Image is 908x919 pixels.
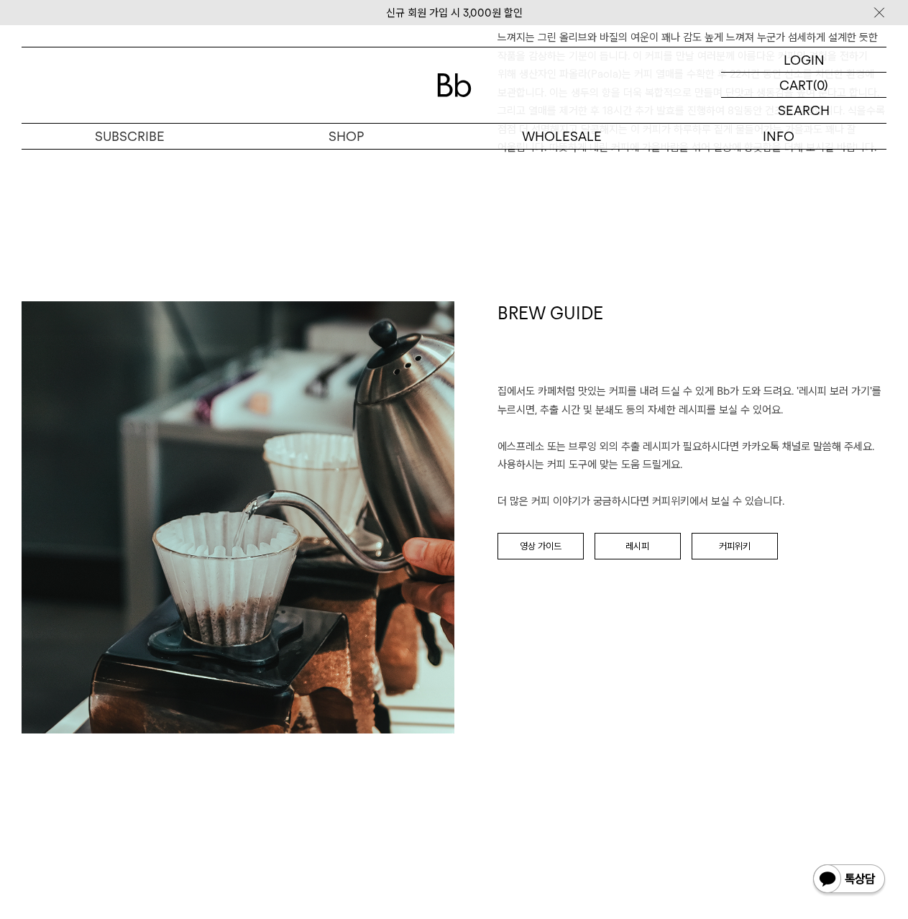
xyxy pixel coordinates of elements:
p: SEARCH [778,98,830,123]
p: CART [779,73,813,97]
a: 커피위키 [692,533,778,560]
p: LOGIN [784,47,825,72]
p: INFO [670,124,886,149]
p: 집에서도 카페처럼 맛있는 커피를 내려 드실 ﻿수 있게 Bb가 도와 드려요. '레시피 보러 가기'를 누르시면, 추출 시간 및 분쇄도 등의 자세한 레시피를 보실 수 있어요. 에스... [497,383,887,511]
p: WHOLESALE [454,124,671,149]
a: 영상 가이드 [497,533,584,560]
h1: BREW GUIDE [497,301,887,383]
a: 레시피 [595,533,681,560]
a: SUBSCRIBE [22,124,238,149]
img: 로고 [437,73,472,97]
a: 신규 회원 가입 시 3,000원 할인 [386,6,523,19]
a: CART (0) [721,73,886,98]
a: SHOP [238,124,454,149]
a: LOGIN [721,47,886,73]
img: 카카오톡 채널 1:1 채팅 버튼 [812,863,886,897]
p: (0) [813,73,828,97]
img: a9080350f8f7d047e248a4ae6390d20f_153659.jpg [22,301,454,734]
